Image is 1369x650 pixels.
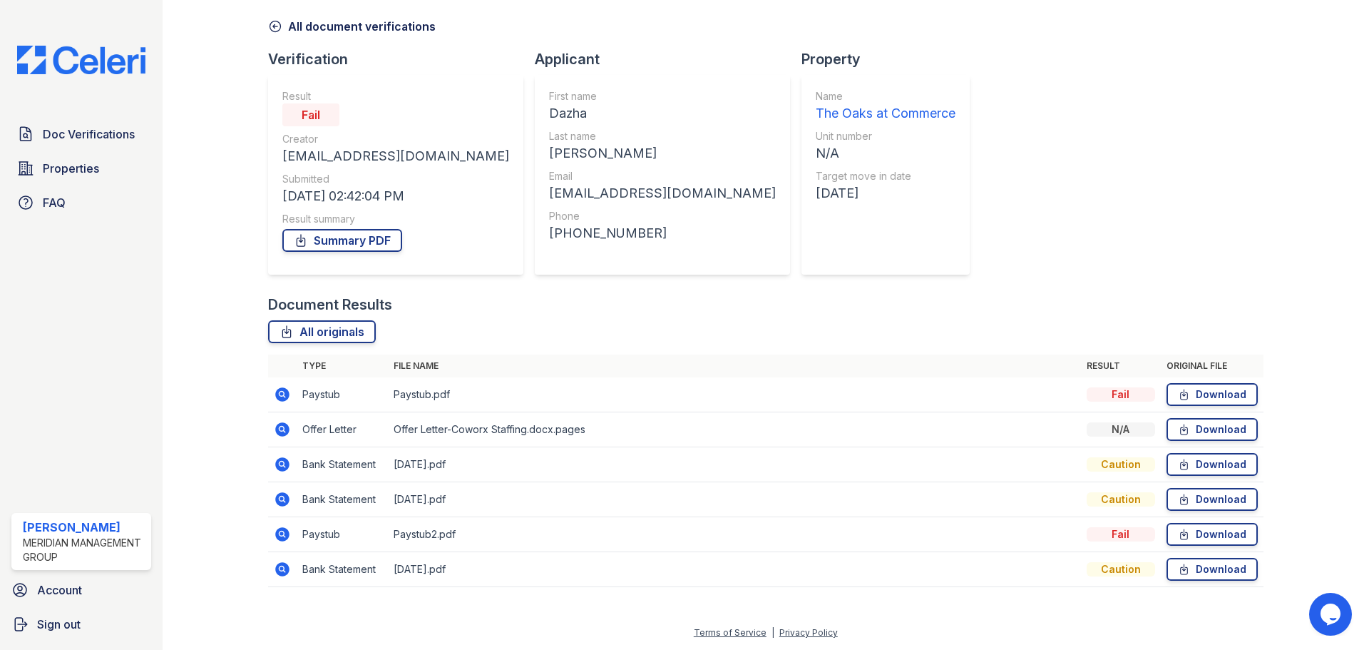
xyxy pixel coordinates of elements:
th: Result [1081,355,1161,377]
div: The Oaks at Commerce [816,103,955,123]
td: Paystub2.pdf [388,517,1081,552]
div: [PERSON_NAME] [23,519,145,536]
div: [PHONE_NUMBER] [549,223,776,243]
a: All document verifications [268,18,436,35]
div: [DATE] 02:42:04 PM [282,186,509,206]
td: Bank Statement [297,447,388,482]
div: Caution [1087,562,1155,577]
a: Account [6,576,157,604]
a: Download [1167,488,1258,511]
div: Caution [1087,492,1155,507]
div: | [771,627,774,638]
a: Download [1167,453,1258,476]
div: N/A [1087,422,1155,437]
div: Target move in date [816,169,955,183]
div: [EMAIL_ADDRESS][DOMAIN_NAME] [282,146,509,166]
a: Download [1167,558,1258,581]
div: Name [816,89,955,103]
span: Doc Verifications [43,126,135,143]
div: Phone [549,209,776,223]
div: Unit number [816,129,955,143]
img: CE_Logo_Blue-a8612792a0a2168367f1c8372b55b34899dd931a85d93a1a3d3e32e68fde9ad4.png [6,46,157,74]
div: Fail [1087,387,1155,402]
th: Original file [1161,355,1263,377]
div: [DATE] [816,183,955,203]
a: Download [1167,383,1258,406]
th: File name [388,355,1081,377]
td: Paystub [297,517,388,552]
th: Type [297,355,388,377]
div: Caution [1087,457,1155,472]
a: Sign out [6,610,157,639]
td: Bank Statement [297,482,388,517]
a: All originals [268,320,376,343]
div: Result summary [282,212,509,226]
a: Name The Oaks at Commerce [816,89,955,123]
a: Summary PDF [282,229,402,252]
div: Result [282,89,509,103]
div: Email [549,169,776,183]
td: [DATE].pdf [388,482,1081,517]
div: Verification [268,49,535,69]
a: FAQ [11,188,151,217]
span: FAQ [43,194,66,211]
td: Paystub.pdf [388,377,1081,412]
div: Creator [282,132,509,146]
div: Last name [549,129,776,143]
td: [DATE].pdf [388,447,1081,482]
span: Account [37,582,82,599]
div: Document Results [268,295,392,315]
div: Fail [282,103,339,126]
div: Property [801,49,981,69]
div: Submitted [282,172,509,186]
div: First name [549,89,776,103]
div: N/A [816,143,955,163]
a: Terms of Service [694,627,766,638]
td: Paystub [297,377,388,412]
div: Fail [1087,527,1155,542]
td: Offer Letter [297,412,388,447]
a: Doc Verifications [11,120,151,148]
td: Bank Statement [297,552,388,587]
span: Properties [43,160,99,177]
span: Sign out [37,616,81,633]
div: Meridian Management Group [23,536,145,564]
a: Privacy Policy [779,627,838,638]
a: Properties [11,154,151,183]
a: Download [1167,418,1258,441]
div: [EMAIL_ADDRESS][DOMAIN_NAME] [549,183,776,203]
div: [PERSON_NAME] [549,143,776,163]
iframe: chat widget [1309,593,1355,636]
td: [DATE].pdf [388,552,1081,587]
div: Applicant [535,49,801,69]
div: Dazha [549,103,776,123]
td: Offer Letter-Coworx Staffing.docx.pages [388,412,1081,447]
a: Download [1167,523,1258,546]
